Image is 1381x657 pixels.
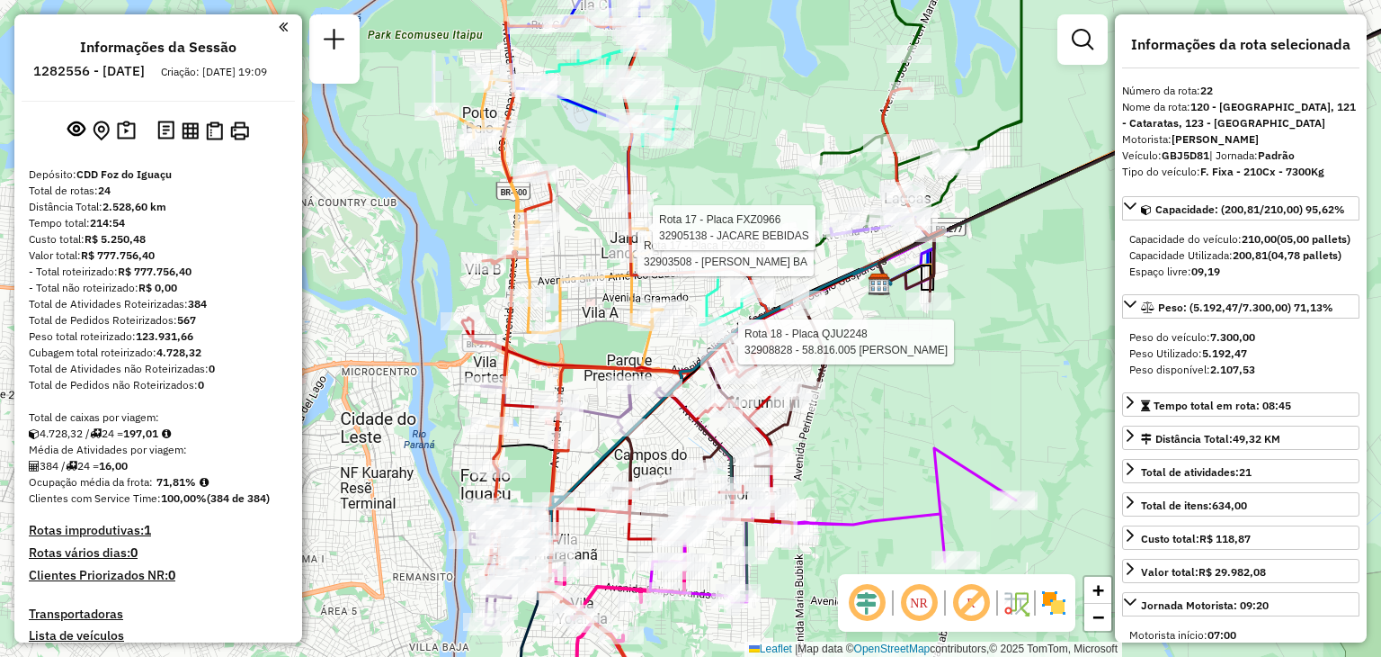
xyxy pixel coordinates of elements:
[33,63,145,79] h6: 1282556 - [DATE]
[868,273,891,296] img: CDD Foz do Iguaçu
[1233,432,1280,445] span: 49,32 KM
[316,22,352,62] a: Nova sessão e pesquisa
[178,118,202,142] button: Visualizar relatório de Roteirização
[1162,148,1209,162] strong: GBJ5D81
[1200,84,1213,97] strong: 22
[29,523,288,538] h4: Rotas improdutivas:
[1202,346,1247,360] strong: 5.192,47
[1122,492,1359,517] a: Total de itens:634,00
[29,166,288,183] div: Depósito:
[29,280,288,296] div: - Total não roteirizado:
[29,215,288,231] div: Tempo total:
[1002,589,1030,617] img: Fluxo de ruas
[29,409,288,426] div: Total de caixas por viagem:
[29,461,40,472] i: Total de Atividades
[118,265,192,278] strong: R$ 777.756,40
[76,167,172,181] strong: CDD Foz do Iguaçu
[1122,592,1359,616] a: Jornada Motorista: 09:20
[123,427,158,440] strong: 197,01
[90,216,125,229] strong: 214:54
[1122,83,1359,99] div: Número da rota:
[1258,148,1295,162] strong: Padrão
[1210,330,1255,344] strong: 7.300,00
[1233,248,1268,262] strong: 200,81
[1092,606,1104,628] span: −
[198,378,204,391] strong: 0
[854,643,931,655] a: OpenStreetMap
[144,522,151,538] strong: 1
[29,345,288,361] div: Cubagem total roteirizado:
[1158,301,1333,314] span: Peso: (5.192,47/7.300,00) 71,13%
[1141,498,1247,514] div: Total de itens:
[1122,526,1359,550] a: Custo total:R$ 118,87
[1039,589,1068,617] img: Exibir/Ocultar setores
[29,491,161,505] span: Clientes com Service Time:
[1084,577,1111,604] a: Zoom in
[1122,131,1359,148] div: Motorista:
[202,118,227,144] button: Visualizar Romaneio
[1141,564,1266,580] div: Valor total:
[29,458,288,474] div: 384 / 24 =
[1141,431,1280,447] div: Distância Total:
[1277,232,1350,246] strong: (05,00 pallets)
[200,477,209,488] em: Média calculada utilizando a maior ocupação (%Peso ou %Cubagem) de cada rota da sessão. Rotas cro...
[161,491,207,505] strong: 100,00%
[29,428,40,439] i: Cubagem total roteirizado
[168,567,175,583] strong: 0
[29,568,288,583] h4: Clientes Priorizados NR:
[949,581,993,625] span: Exibir rótulo
[1084,604,1111,631] a: Zoom out
[1122,224,1359,287] div: Capacidade: (200,81/210,00) 95,62%
[1129,264,1352,280] div: Espaço livre:
[1122,559,1359,583] a: Valor total:R$ 29.982,08
[1129,330,1255,344] span: Peso do veículo:
[1129,231,1352,247] div: Capacidade do veículo:
[1065,22,1100,58] a: Exibir filtros
[1122,426,1359,450] a: Distância Total:49,32 KM
[102,200,166,213] strong: 2.528,60 km
[1154,399,1291,412] span: Tempo total em rota: 08:45
[1129,362,1352,378] div: Peso disponível:
[1191,265,1220,278] strong: 09,19
[1209,148,1295,162] span: | Jornada:
[1122,148,1359,164] div: Veículo:
[1122,294,1359,319] a: Peso: (5.192,47/7.300,00) 71,13%
[897,581,940,625] span: Ocultar NR
[279,16,288,37] a: Clique aqui para minimizar o painel
[1239,465,1252,479] strong: 21
[1122,459,1359,483] a: Total de atividades:21
[1141,598,1269,614] div: Jornada Motorista: 09:20
[29,183,288,199] div: Total de rotas:
[66,461,77,472] i: Total de rotas
[29,312,288,328] div: Total de Pedidos Roteirizados:
[1199,532,1251,545] strong: R$ 118,87
[1210,363,1255,376] strong: 2.107,53
[845,581,888,625] span: Ocultar deslocamento
[85,232,146,246] strong: R$ 5.250,48
[29,426,288,442] div: 4.728,32 / 24 =
[1172,132,1259,146] strong: [PERSON_NAME]
[227,118,253,144] button: Imprimir Rotas
[130,544,138,561] strong: 0
[29,328,288,345] div: Peso total roteirizado:
[89,117,113,145] button: Centralizar mapa no depósito ou ponto de apoio
[156,346,201,359] strong: 4.728,32
[156,475,196,489] strong: 71,81%
[154,117,178,145] button: Logs desbloquear sessão
[29,607,288,622] h4: Transportadoras
[29,247,288,264] div: Valor total:
[98,184,111,197] strong: 24
[29,199,288,215] div: Distância Total:
[162,428,171,439] i: Meta Caixas/viagem: 195,05 Diferença: 1,96
[154,64,274,80] div: Criação: [DATE] 19:09
[138,281,177,294] strong: R$ 0,00
[1129,247,1352,264] div: Capacidade Utilizada:
[1212,499,1247,512] strong: 634,00
[29,296,288,312] div: Total de Atividades Roteirizadas:
[29,231,288,247] div: Custo total:
[64,116,89,145] button: Exibir sessão original
[90,428,102,439] i: Total de rotas
[1122,392,1359,417] a: Tempo total em rota: 08:45
[188,297,207,310] strong: 384
[81,248,155,262] strong: R$ 777.756,40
